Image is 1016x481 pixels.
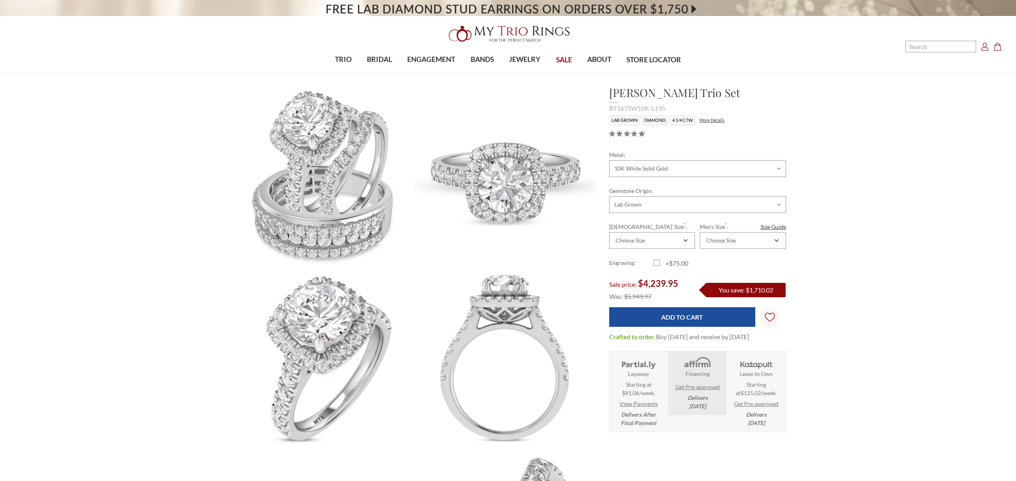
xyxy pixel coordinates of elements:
[400,47,463,73] a: ENGAGEMENT
[231,83,413,266] img: Photo of Faye 4 1/4 ct tw. Lab Grown Round Solitaire Trio Set 10K White Gold [BT1675W-L195]
[609,84,786,101] h1: [PERSON_NAME] Trio Set
[414,83,596,266] img: Photo of Faye 4 1/4 ct tw. Lab Grown Round Solitaire Trio Set 10K White Gold [BT1675WE-L195]
[501,47,548,73] a: JEWELRY
[689,403,706,409] span: [DATE]
[638,278,678,289] span: $4,239.95
[587,54,611,65] span: ABOUT
[609,258,654,268] label: Engraving:
[367,54,392,65] span: BRIDAL
[609,307,755,327] input: Add to Cart
[621,410,656,427] em: Delivers After Final Payment
[619,47,689,73] a: STORE LOCATOR
[609,332,655,342] dt: Crafted to order.
[670,115,695,125] li: 4 1/4 CTW.
[463,47,501,73] a: BANDS
[679,356,716,370] img: Affirm
[609,292,623,300] span: Was:
[628,370,649,378] strong: Layaway
[700,223,786,231] label: Men's Size :
[994,42,1006,51] a: Cart with 0 items
[609,223,695,231] label: [DEMOGRAPHIC_DATA]' Size :
[687,394,708,410] em: Delivers
[548,47,579,73] a: SALE
[740,370,773,378] strong: Lease to Own
[738,356,775,370] img: Katapult
[620,356,657,370] img: Layaway
[407,54,455,65] span: ENGAGEMENT
[610,352,667,432] li: Layaway
[414,267,596,449] img: Photo of Faye 4 1/4 ct tw. Lab Grown Round Solitaire Trio Set 10K White Gold [BT1675WE-L195]
[622,380,655,397] span: Starting at $81.06/week.
[656,332,749,342] dd: Buy [DATE] and receive by [DATE]
[741,390,776,396] span: $125.02/week
[609,232,695,249] div: Combobox
[509,54,541,65] span: JEWELRY
[994,43,1002,51] svg: cart.cart_preview
[765,287,775,347] svg: Wish Lists
[700,232,786,249] div: Combobox
[760,307,780,327] a: Wish Lists
[761,223,786,231] a: Size Guide
[624,292,652,300] span: $5,949.97
[335,54,352,65] span: TRIO
[609,115,640,125] li: Lab Grown
[699,117,725,123] a: More Details
[748,419,765,426] span: [DATE]
[626,55,681,65] span: STORE LOCATOR
[981,43,989,51] svg: Account
[359,47,400,73] a: BRIDAL
[727,352,785,432] li: Katapult
[609,280,637,288] span: Sale price:
[675,383,720,391] a: Get Pre-approved
[654,258,698,268] label: +$75.00
[685,370,710,378] strong: Financing
[556,55,572,65] span: SALE
[444,21,572,47] img: My Trio Rings
[981,42,989,51] a: Account
[471,54,494,65] span: BANDS
[616,237,645,244] div: Choose Size
[719,286,773,294] span: You save: $1,710.02
[620,400,658,408] a: View Payments
[905,41,976,52] input: Search
[295,21,721,47] a: My Trio Rings
[609,103,786,113] div: BT1675W10K-L195
[706,237,736,244] div: Choose Size
[668,352,726,415] li: Affirm
[609,151,786,159] label: Metal:
[580,47,619,73] a: ABOUT
[609,187,786,195] label: Gemstone Origin:
[642,115,668,125] li: Diamond
[730,380,783,397] span: Starting at .
[231,267,413,449] img: Photo of Faye 4 1/4 ct tw. Lab Grown Round Solitaire Trio Set 10K White Gold [BT1675WE-L195]
[746,410,766,427] em: Delivers
[734,400,778,408] a: Get Pre-approved
[327,47,359,73] a: TRIO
